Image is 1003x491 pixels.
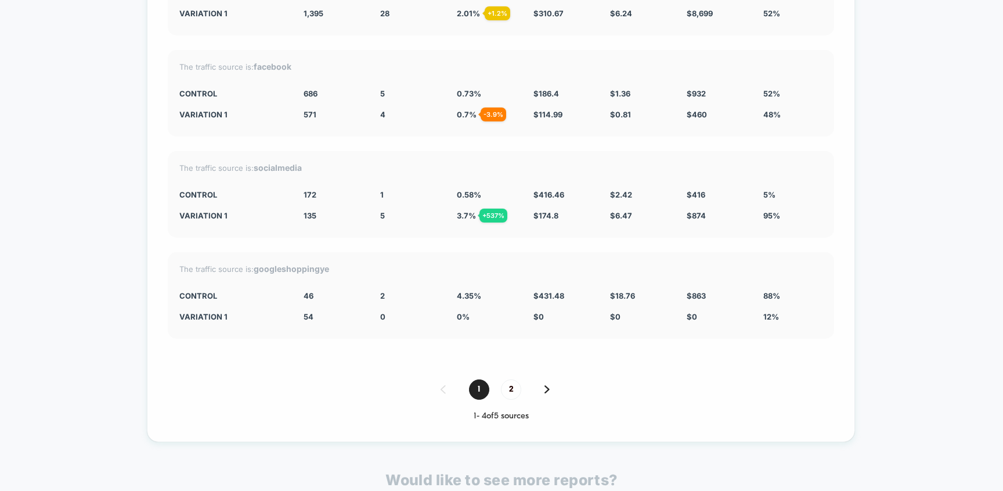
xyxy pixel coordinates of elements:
[179,211,286,220] div: Variation 1
[380,190,384,199] span: 1
[254,264,329,274] strong: googleshoppingye
[610,9,632,18] span: $ 6.24
[763,110,822,119] div: 48%
[533,89,559,98] span: $ 186.4
[457,89,481,98] span: 0.73 %
[610,190,632,199] span: $ 2.42
[479,209,507,223] div: + 537 %
[610,110,631,119] span: $ 0.81
[763,312,822,321] div: 12%
[687,89,706,98] span: $ 932
[610,291,635,300] span: $ 18.76
[610,89,630,98] span: $ 1.36
[533,110,562,119] span: $ 114.99
[457,9,480,18] span: 2.01 %
[304,89,318,98] span: 686
[179,163,822,173] div: The traffic source is:
[763,89,822,98] div: 52%
[179,62,822,71] div: The traffic source is:
[687,291,706,300] span: $ 863
[763,291,822,300] div: 88%
[179,89,286,98] div: CONTROL
[254,62,291,71] strong: facebook
[380,211,385,220] span: 5
[687,190,705,199] span: $ 416
[179,264,822,274] div: The traffic source is:
[179,190,286,199] div: CONTROL
[481,107,506,121] div: - 3.9 %
[610,211,632,220] span: $ 6.47
[457,291,481,300] span: 4.35 %
[687,110,707,119] span: $ 460
[610,312,620,321] span: $ 0
[533,9,564,18] span: $ 310.67
[168,411,834,421] div: 1 - 4 of 5 sources
[380,9,389,18] span: 28
[533,291,564,300] span: $ 431.48
[385,471,618,489] p: Would like to see more reports?
[179,9,286,18] div: Variation 1
[380,291,385,300] span: 2
[380,312,385,321] span: 0
[304,291,313,300] span: 46
[179,312,286,321] div: Variation 1
[457,190,481,199] span: 0.58 %
[304,9,323,18] span: 1,395
[533,190,564,199] span: $ 416.46
[763,190,822,199] div: 5%
[687,211,706,220] span: $ 874
[254,163,302,173] strong: socialmedia
[687,312,697,321] span: $ 0
[533,211,558,220] span: $ 174.8
[457,312,470,321] span: 0 %
[304,312,313,321] span: 54
[469,379,489,400] span: 1
[304,211,316,220] span: 135
[179,291,286,300] div: CONTROL
[304,110,316,119] span: 571
[533,312,544,321] span: $ 0
[457,110,477,119] span: 0.7 %
[501,379,521,400] span: 2
[380,89,385,98] span: 5
[763,211,822,220] div: 95%
[304,190,316,199] span: 172
[687,9,713,18] span: $ 8,699
[457,211,476,220] span: 3.7 %
[179,110,286,119] div: Variation 1
[485,6,510,20] div: + 1.2 %
[544,385,550,393] img: pagination forward
[380,110,385,119] span: 4
[763,9,822,18] div: 52%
